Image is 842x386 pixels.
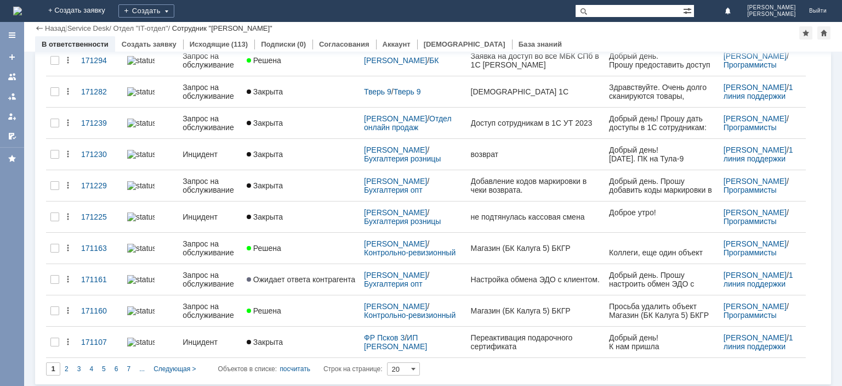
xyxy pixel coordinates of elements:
[77,49,123,71] a: 171294
[183,271,238,288] div: Запрос на обслуживание
[183,338,238,346] div: Инцидент
[724,333,801,351] div: /
[724,239,787,248] a: [PERSON_NAME]
[77,365,81,373] span: 3
[77,331,123,353] a: 171107
[364,114,427,123] a: [PERSON_NAME]
[127,244,155,253] img: statusbar-100 (1).png
[242,268,360,290] a: Ожидает ответа контрагента
[127,365,130,373] span: 7
[247,56,281,65] span: Решена
[471,119,600,127] div: Доступ сотрудникам в 1С УТ 2023
[123,143,178,165] a: statusbar-100 (1).png
[64,306,72,315] div: Действия
[242,175,360,197] a: Закрыта
[471,52,600,69] div: Заявка на доступ во все МБК СПб в 1С [PERSON_NAME] [DEMOGRAPHIC_DATA]
[364,208,427,217] a: [PERSON_NAME]
[683,5,694,15] span: Расширенный поиск
[364,177,427,186] a: [PERSON_NAME]
[247,181,283,190] span: Закрыта
[183,177,238,194] div: Запрос на обслуживание
[429,56,439,65] a: БК
[178,108,242,138] a: Запрос на обслуживание
[364,87,391,96] a: Тверь 9
[77,300,123,322] a: 171160
[67,24,113,32] div: /
[122,40,177,48] a: Создать заявку
[64,275,72,284] div: Действия
[3,127,21,145] a: Мои согласования
[466,237,605,259] a: Магазин (БК Калуга 5) БКГР
[724,123,777,132] a: Программисты
[364,146,427,154] a: [PERSON_NAME]
[242,49,360,71] a: Решена
[724,83,795,109] a: 1 линия поддержки МБК
[183,302,238,320] div: Запрос на обслуживание
[364,56,462,65] div: /
[64,119,72,127] div: Действия
[364,311,458,328] a: Контрольно-ревизионный отдел
[183,83,238,100] div: Запрос на обслуживание
[81,244,118,253] div: 171163
[724,186,777,194] a: Программисты
[218,362,383,376] i: Строк на странице:
[247,244,281,253] span: Решена
[724,271,795,297] a: 1 линия поддержки МБК
[383,40,411,48] a: Аккаунт
[364,146,462,163] div: /
[466,170,605,201] a: Добавление кодов маркировки в чеки возврата.
[364,333,427,351] a: ИП [PERSON_NAME]
[123,49,178,71] a: statusbar-100 (1).png
[466,300,605,322] a: Магазин (БК Калуга 5) БКГР
[64,56,72,65] div: Действия
[178,143,242,165] a: Инцидент
[247,119,283,127] span: Закрыта
[364,239,427,248] a: [PERSON_NAME]
[724,52,801,69] div: /
[77,206,123,228] a: 171225
[1,36,120,51] td: <Объект не найден> (514:a9d70cc47a59eeeb11f0318e3955bb4e)
[123,300,178,322] a: statusbar-100 (1).png
[466,268,605,290] a: Настройка обмена ЭДО с клиентом.
[3,88,21,105] a: Заявки в моей ответственности
[65,24,67,32] div: |
[127,56,155,65] img: statusbar-100 (1).png
[81,275,118,284] div: 171161
[471,244,600,253] div: Магазин (БК Калуга 5) БКГР
[242,237,360,259] a: Решена
[127,181,155,190] img: statusbar-100 (1).png
[724,208,787,217] a: [PERSON_NAME]
[183,114,238,132] div: Запрос на обслуживание
[247,87,283,96] span: Закрыта
[747,4,796,11] span: [PERSON_NAME]
[364,239,462,257] div: /
[724,333,795,360] a: 1 линия поддержки МБК
[364,302,462,320] div: /
[724,83,787,92] a: [PERSON_NAME]
[81,87,118,96] div: 171282
[123,331,178,353] a: statusbar-100 (1).png
[178,295,242,326] a: Запрос на обслуживание
[471,333,600,351] div: Переактивация подарочного сертификата
[81,119,118,127] div: 171239
[247,275,355,284] span: Ожидает ответа контрагента
[724,83,801,100] div: /
[364,279,423,288] a: Бухгалтерия опт
[81,150,118,159] div: 171230
[113,24,168,32] a: Отдел "IT-отдел"
[724,271,787,279] a: [PERSON_NAME]
[747,11,796,18] span: [PERSON_NAME]
[127,212,155,221] img: statusbar-100 (1).png
[724,271,801,288] div: /
[724,177,787,186] a: [PERSON_NAME]
[172,24,272,32] div: Сотрудник "[PERSON_NAME]"
[466,45,605,76] a: Заявка на доступ во все МБК СПб в 1С [PERSON_NAME] [DEMOGRAPHIC_DATA]
[127,338,155,346] img: statusbar-100 (1).png
[1,27,116,42] td: <Объект не найден> (514:a9d70cc47a59eeeb11f0318e4a4f01f4)
[364,217,441,226] a: Бухгалтерия розницы
[77,112,123,134] a: 171239
[724,311,777,320] a: Программисты
[466,112,605,134] a: Доступ сотрудникам в 1С УТ 2023
[123,81,178,103] a: statusbar-100 (1).png
[364,114,453,132] a: Отдел онлайн продаж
